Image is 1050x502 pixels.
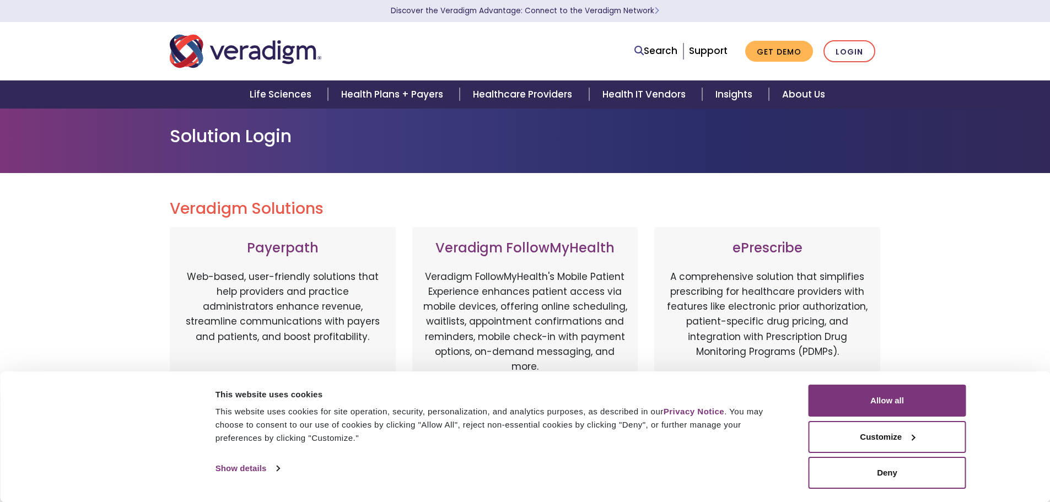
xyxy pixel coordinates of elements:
a: Insights [702,80,769,109]
h2: Veradigm Solutions [170,199,881,218]
img: Veradigm logo [170,33,321,69]
p: Web-based, user-friendly solutions that help providers and practice administrators enhance revenu... [181,269,385,385]
h3: Payerpath [181,240,385,256]
p: A comprehensive solution that simplifies prescribing for healthcare providers with features like ... [665,269,869,385]
a: Life Sciences [236,80,328,109]
div: This website uses cookies [216,388,784,401]
a: Get Demo [745,41,813,62]
a: Health IT Vendors [589,80,702,109]
a: Health Plans + Payers [328,80,460,109]
h3: Veradigm FollowMyHealth [423,240,627,256]
a: Search [634,44,677,58]
button: Allow all [809,385,966,417]
a: Login [823,40,875,63]
h1: Solution Login [170,126,881,147]
a: Show details [216,460,279,477]
a: About Us [769,80,838,109]
a: Privacy Notice [664,407,724,416]
p: Veradigm FollowMyHealth's Mobile Patient Experience enhances patient access via mobile devices, o... [423,269,627,374]
div: This website uses cookies for site operation, security, personalization, and analytics purposes, ... [216,405,784,445]
button: Deny [809,457,966,489]
span: Learn More [654,6,659,16]
a: Healthcare Providers [460,80,589,109]
a: Support [689,44,728,57]
h3: ePrescribe [665,240,869,256]
a: Discover the Veradigm Advantage: Connect to the Veradigm NetworkLearn More [391,6,659,16]
button: Customize [809,421,966,453]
